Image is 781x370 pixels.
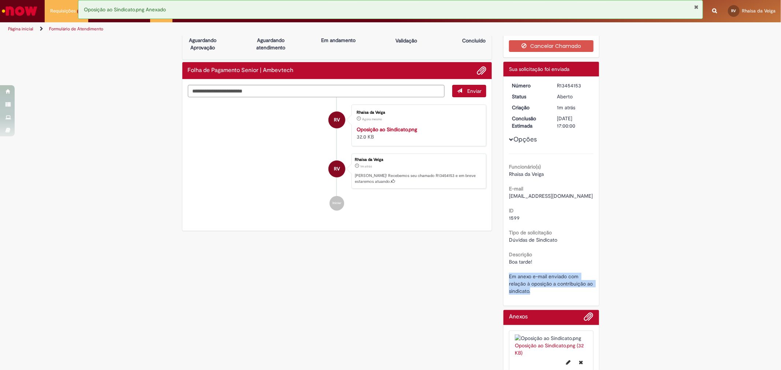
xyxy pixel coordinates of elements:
[509,215,520,221] span: 1599
[506,115,551,129] dt: Conclusão Estimada
[509,185,523,192] b: E-mail
[742,8,776,14] span: Rhaisa da Veiga
[185,37,221,51] p: Aguardando Aprovação
[253,37,289,51] p: Aguardando atendimento
[334,111,340,129] span: RV
[557,104,575,111] span: 1m atrás
[355,173,482,184] p: [PERSON_NAME]! Recebemos seu chamado R13454153 e em breve estaremos atuando.
[557,104,591,111] div: 27/08/2025 18:20:09
[321,37,356,44] p: Em andamento
[357,126,479,140] div: 32.0 KB
[509,171,544,177] span: Rhaisa da Veiga
[395,37,417,44] p: Validação
[188,97,487,218] ul: Histórico de tíquete
[506,104,551,111] dt: Criação
[509,163,541,170] b: Funcionário(s)
[8,26,33,32] a: Página inicial
[694,4,699,10] button: Fechar Notificação
[188,154,487,189] li: Rhaisa da Veiga
[509,258,594,294] span: Boa tarde! Em anexo e-mail enviado com relação à oposição a contribuição ao sindicato.
[334,160,340,178] span: RV
[77,8,83,15] span: 1
[188,85,445,97] textarea: Digite sua mensagem aqui...
[557,82,591,89] div: R13454153
[362,117,382,121] time: 27/08/2025 18:21:06
[188,67,294,74] h2: Folha de Pagamento Senior | Ambevtech Histórico de tíquete
[1,4,38,18] img: ServiceNow
[49,26,103,32] a: Formulário de Atendimento
[557,93,591,100] div: Aberto
[467,88,481,94] span: Enviar
[509,40,594,52] button: Cancelar Chamado
[575,356,588,368] button: Excluir Oposição ao Sindicato.png
[515,342,584,356] a: Oposição ao Sindicato.png (32 KB)
[509,207,514,214] b: ID
[50,7,76,15] span: Requisições
[509,237,557,243] span: Dúvidas de Sindicato
[452,85,486,97] button: Enviar
[360,164,372,169] time: 27/08/2025 18:20:09
[357,110,479,115] div: Rhaisa da Veiga
[362,117,382,121] span: Agora mesmo
[506,93,551,100] dt: Status
[328,112,345,128] div: Rhaisa da Veiga
[557,104,575,111] time: 27/08/2025 18:20:09
[506,82,551,89] dt: Número
[584,312,594,325] button: Adicionar anexos
[562,356,575,368] button: Editar nome de arquivo Oposição ao Sindicato.png
[557,115,591,129] div: [DATE] 17:00:00
[462,37,486,44] p: Concluído
[5,22,515,36] ul: Trilhas de página
[357,126,417,133] a: Oposição ao Sindicato.png
[355,158,482,162] div: Rhaisa da Veiga
[84,6,166,13] span: Oposição ao Sindicato.png Anexado
[509,66,569,72] span: Sua solicitação foi enviada
[360,164,372,169] span: 1m atrás
[732,8,736,13] span: RV
[509,251,532,258] b: Descrição
[509,193,593,199] span: [EMAIL_ADDRESS][DOMAIN_NAME]
[477,66,486,75] button: Adicionar anexos
[509,314,528,320] h2: Anexos
[509,229,552,236] b: Tipo de solicitação
[328,161,345,177] div: Rhaisa da Veiga
[515,335,588,342] img: Oposição ao Sindicato.png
